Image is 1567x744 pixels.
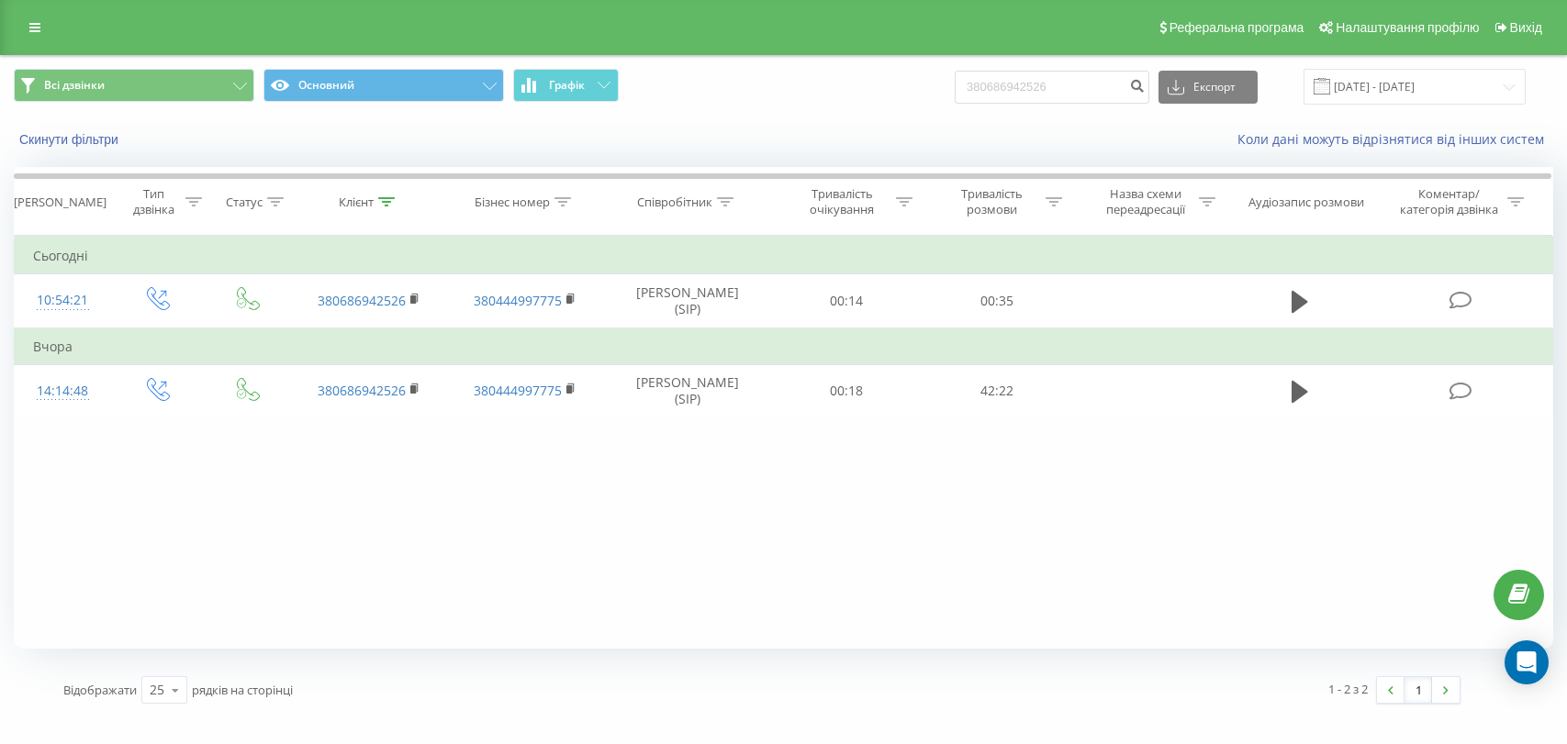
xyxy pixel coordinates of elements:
[318,292,406,309] a: 380686942526
[1510,20,1542,35] span: Вихід
[1237,130,1553,148] a: Коли дані можуть відрізнятися вiд інших систем
[318,382,406,399] a: 380686942526
[771,274,922,328] td: 00:14
[1158,71,1258,104] button: Експорт
[922,274,1072,328] td: 00:35
[549,79,585,92] span: Графік
[63,682,137,698] span: Відображати
[263,69,504,102] button: Основний
[14,131,128,148] button: Скинути фільтри
[637,194,712,210] div: Співробітник
[14,69,254,102] button: Всі дзвінки
[127,186,181,217] div: Тип дзвінка
[192,682,293,698] span: рядків на сторінці
[603,274,771,328] td: [PERSON_NAME] (SIP)
[1096,186,1194,217] div: Назва схеми переадресації
[475,194,550,210] div: Бізнес номер
[771,364,922,417] td: 00:18
[226,194,263,210] div: Статус
[33,373,92,409] div: 14:14:48
[1170,20,1304,35] span: Реферальна програма
[15,328,1553,365] td: Вчора
[1336,20,1479,35] span: Налаштування профілю
[33,283,92,318] div: 10:54:21
[15,238,1553,274] td: Сьогодні
[339,194,374,210] div: Клієнт
[955,71,1149,104] input: Пошук за номером
[14,194,106,210] div: [PERSON_NAME]
[1505,640,1549,684] div: Open Intercom Messenger
[793,186,891,217] div: Тривалість очікування
[922,364,1072,417] td: 42:22
[44,78,105,93] span: Всі дзвінки
[1248,194,1364,210] div: Аудіозапис розмови
[513,69,619,102] button: Графік
[1395,186,1503,217] div: Коментар/категорія дзвінка
[1405,677,1432,703] a: 1
[1328,680,1368,698] div: 1 - 2 з 2
[943,186,1041,217] div: Тривалість розмови
[150,681,164,699] div: 25
[474,382,562,399] a: 380444997775
[603,364,771,417] td: [PERSON_NAME] (SIP)
[474,292,562,309] a: 380444997775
